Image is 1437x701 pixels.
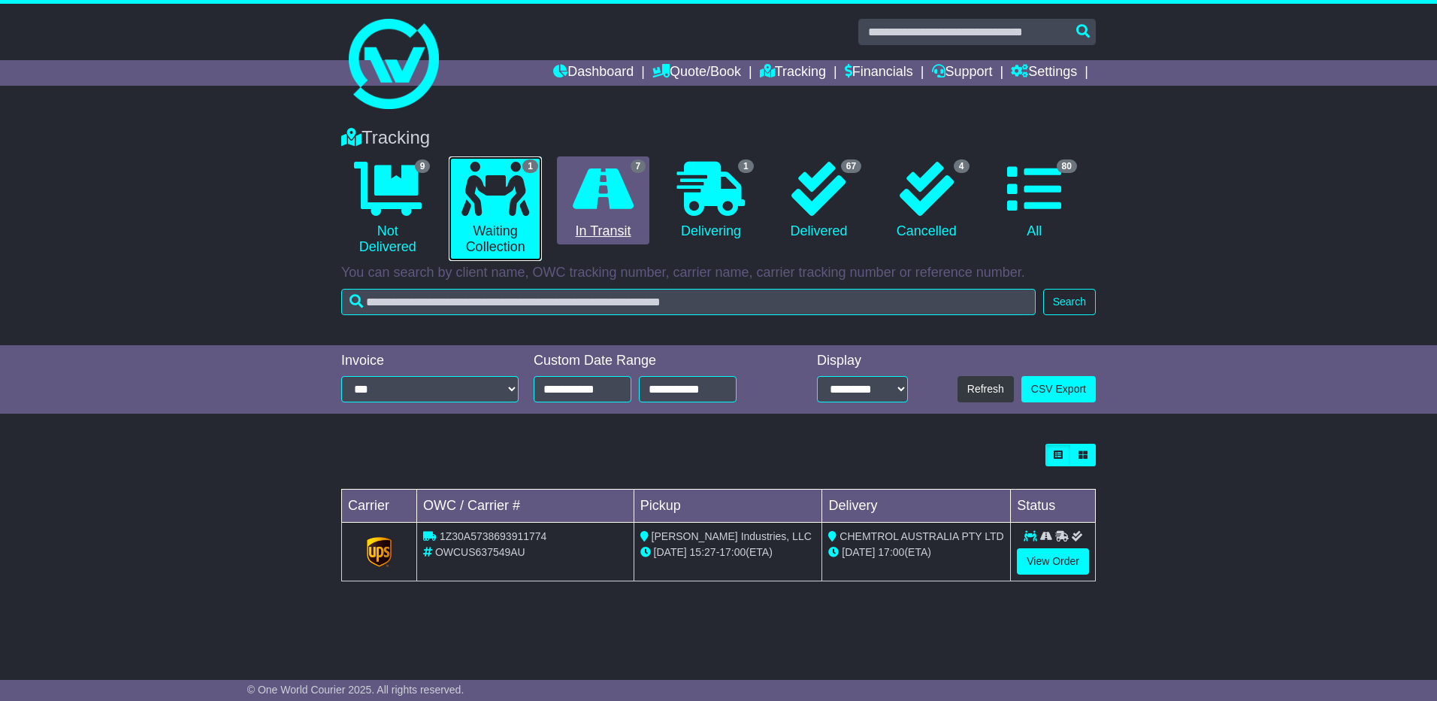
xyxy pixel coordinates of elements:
a: Quote/Book [652,60,741,86]
span: [DATE] [654,546,687,558]
td: Pickup [634,490,822,523]
a: 1 Waiting Collection [449,156,541,261]
div: Custom Date Range [534,353,775,369]
a: View Order [1017,548,1089,575]
span: © One World Courier 2025. All rights reserved. [247,684,464,696]
span: 1Z30A5738693911774 [440,530,546,542]
span: 17:00 [719,546,746,558]
div: - (ETA) [640,545,816,560]
span: 17:00 [878,546,904,558]
div: Tracking [334,127,1103,149]
div: Display [817,353,908,369]
a: Financials [845,60,913,86]
span: 15:27 [690,546,716,558]
div: (ETA) [828,545,1004,560]
a: Support [932,60,993,86]
a: 80 All [988,156,1081,245]
span: CHEMTROL AUSTRALIA PTY LTD [840,530,1003,542]
td: Carrier [342,490,417,523]
td: OWC / Carrier # [417,490,634,523]
a: 1 Delivering [664,156,757,245]
a: 67 Delivered [773,156,865,245]
span: [PERSON_NAME] Industries, LLC [652,530,812,542]
span: 80 [1057,159,1077,173]
span: [DATE] [842,546,875,558]
div: Invoice [341,353,519,369]
a: Dashboard [553,60,634,86]
span: 1 [738,159,754,173]
td: Delivery [822,490,1011,523]
button: Refresh [957,376,1014,402]
img: GetCarrierServiceLogo [367,537,392,567]
span: 4 [954,159,970,173]
p: You can search by client name, OWC tracking number, carrier name, carrier tracking number or refe... [341,265,1096,281]
a: Tracking [760,60,826,86]
a: 9 Not Delivered [341,156,434,261]
a: 4 Cancelled [880,156,973,245]
span: 1 [522,159,538,173]
span: 7 [631,159,646,173]
span: 67 [841,159,861,173]
a: 7 In Transit [557,156,649,245]
td: Status [1011,490,1096,523]
a: Settings [1011,60,1077,86]
a: CSV Export [1021,376,1096,402]
span: 9 [415,159,431,173]
button: Search [1043,289,1096,315]
span: OWCUS637549AU [435,546,525,558]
